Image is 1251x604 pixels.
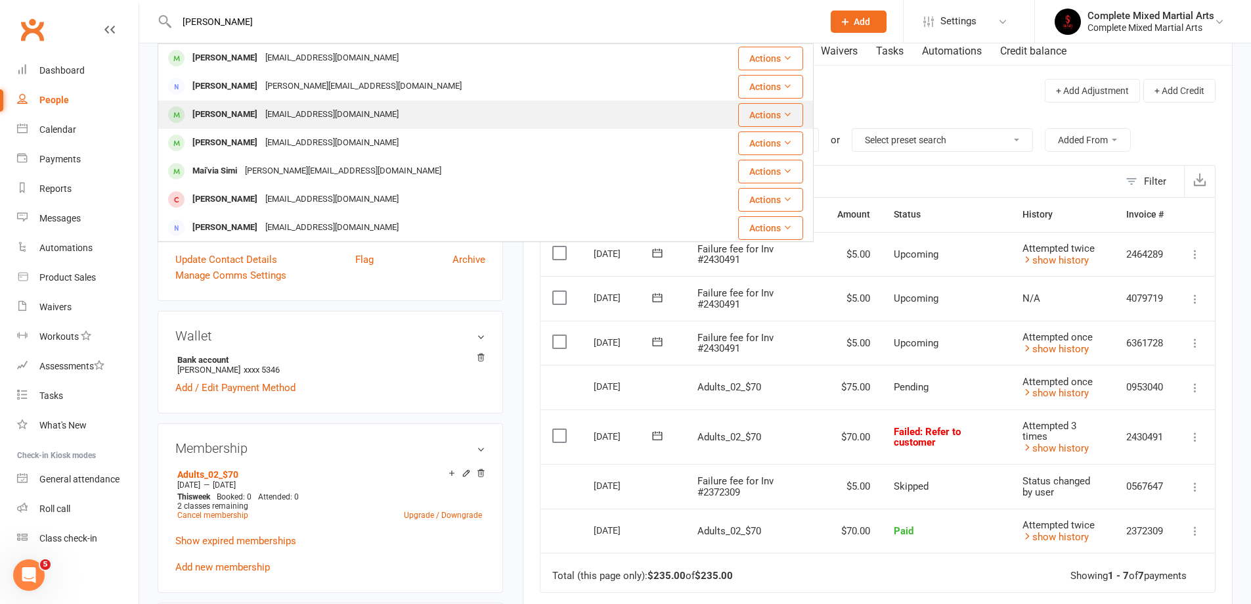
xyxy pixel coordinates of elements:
[1070,570,1187,582] div: Showing of payments
[1114,409,1175,465] td: 2430491
[241,162,445,181] div: [PERSON_NAME][EMAIL_ADDRESS][DOMAIN_NAME]
[17,381,139,411] a: Tasks
[261,190,403,209] div: [EMAIL_ADDRESS][DOMAIN_NAME]
[552,570,733,582] div: Total (this page only): of
[17,56,139,85] a: Dashboard
[1022,243,1095,254] span: Attempted twice
[825,232,882,277] td: $5.00
[404,511,482,520] a: Upgrade / Downgrade
[1045,79,1140,103] button: + Add Adjustment
[1022,376,1093,388] span: Attempted once
[39,154,81,164] div: Payments
[697,431,761,443] span: Adults_02_$70
[594,520,654,540] div: [DATE]
[695,570,733,582] strong: $235.00
[738,47,803,70] button: Actions
[831,11,887,33] button: Add
[738,188,803,212] button: Actions
[1022,475,1090,498] span: Status changed by user
[175,561,270,573] a: Add new membership
[213,480,236,490] span: [DATE]
[867,36,913,66] a: Tasks
[39,474,120,484] div: General attendance
[1138,570,1144,582] strong: 7
[1022,519,1095,531] span: Attempted twice
[39,361,104,371] div: Assessments
[1045,128,1131,152] button: Added From
[738,103,803,127] button: Actions
[39,533,97,544] div: Class check-in
[697,243,774,266] span: Failure fee for Inv #2430491
[17,494,139,524] a: Roll call
[738,131,803,155] button: Actions
[1114,365,1175,409] td: 0953040
[894,292,938,304] span: Upcoming
[175,252,277,267] a: Update Contact Details
[39,95,69,105] div: People
[1022,292,1040,304] span: N/A
[894,525,913,537] span: Paid
[594,426,654,446] div: [DATE]
[261,77,466,96] div: [PERSON_NAME][EMAIL_ADDRESS][DOMAIN_NAME]
[355,252,374,267] a: Flag
[174,480,485,490] div: —
[175,353,485,377] li: [PERSON_NAME]
[894,381,929,393] span: Pending
[217,492,252,501] span: Booked: 0
[1022,331,1093,343] span: Attempted once
[177,480,200,490] span: [DATE]
[913,36,991,66] a: Automations
[1055,9,1081,35] img: thumb_image1717476369.png
[894,426,961,449] span: Failed
[16,13,49,46] a: Clubworx
[177,492,192,501] span: This
[17,352,139,381] a: Assessments
[39,390,63,401] div: Tasks
[175,441,485,455] h3: Membership
[188,162,241,181] div: Mai'via Simi
[17,292,139,322] a: Waivers
[697,287,774,310] span: Failure fee for Inv #2430491
[452,252,485,267] a: Archive
[825,365,882,409] td: $75.00
[188,49,261,68] div: [PERSON_NAME]
[13,559,45,591] iframe: Intercom live chat
[175,267,286,283] a: Manage Comms Settings
[175,329,485,343] h3: Wallet
[1114,232,1175,277] td: 2464289
[188,133,261,152] div: [PERSON_NAME]
[177,501,248,511] span: 2 classes remaining
[1087,22,1214,34] div: Complete Mixed Martial Arts
[1114,509,1175,553] td: 2372309
[40,559,51,570] span: 5
[175,380,296,396] a: Add / Edit Payment Method
[738,160,803,183] button: Actions
[17,145,139,174] a: Payments
[174,492,213,501] div: week
[17,204,139,233] a: Messages
[17,465,139,494] a: General attendance kiosk mode
[39,65,85,76] div: Dashboard
[882,198,1011,231] th: Status
[17,411,139,440] a: What's New
[894,426,961,449] span: : Refer to customer
[39,420,87,430] div: What's New
[17,322,139,352] a: Workouts
[1022,343,1089,355] a: show history
[594,287,654,308] div: [DATE]
[17,85,139,115] a: People
[175,535,296,547] a: Show expired memberships
[825,276,882,321] td: $5.00
[177,469,238,480] a: Adults_02_$70
[825,198,882,231] th: Amount
[177,355,479,365] strong: Bank account
[17,115,139,145] a: Calendar
[39,213,81,223] div: Messages
[1108,570,1129,582] strong: 1 - 7
[1022,387,1089,399] a: show history
[258,492,299,501] span: Attended: 0
[1114,198,1175,231] th: Invoice #
[738,216,803,240] button: Actions
[991,36,1076,66] a: Credit balance
[39,331,79,342] div: Workouts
